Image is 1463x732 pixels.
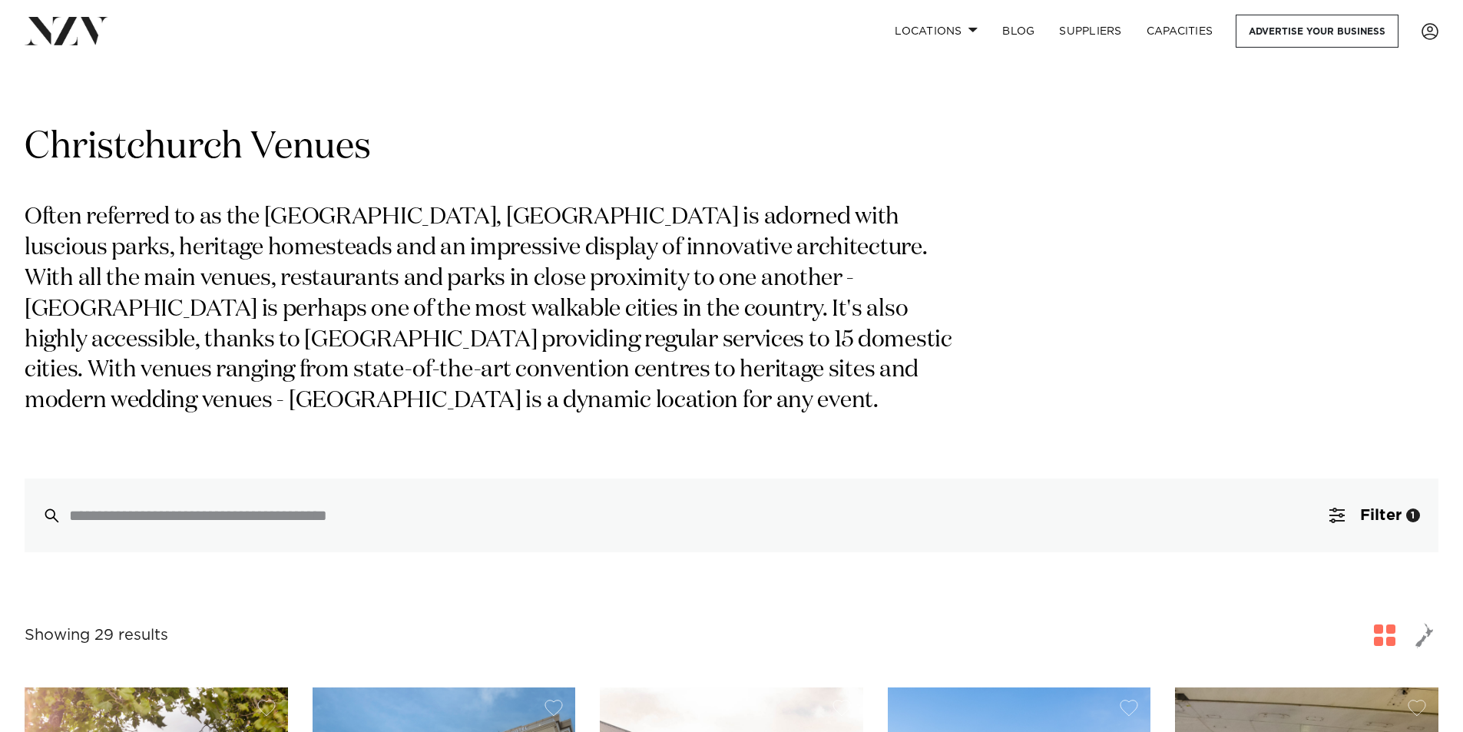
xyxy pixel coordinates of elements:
[25,624,168,648] div: Showing 29 results
[1360,508,1402,523] span: Filter
[1236,15,1398,48] a: Advertise your business
[1047,15,1134,48] a: SUPPLIERS
[1311,479,1438,552] button: Filter1
[25,203,974,417] p: Often referred to as the [GEOGRAPHIC_DATA], [GEOGRAPHIC_DATA] is adorned with luscious parks, her...
[25,124,1438,172] h1: Christchurch Venues
[25,17,108,45] img: nzv-logo.png
[990,15,1047,48] a: BLOG
[882,15,990,48] a: Locations
[1406,508,1420,522] div: 1
[1134,15,1226,48] a: Capacities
